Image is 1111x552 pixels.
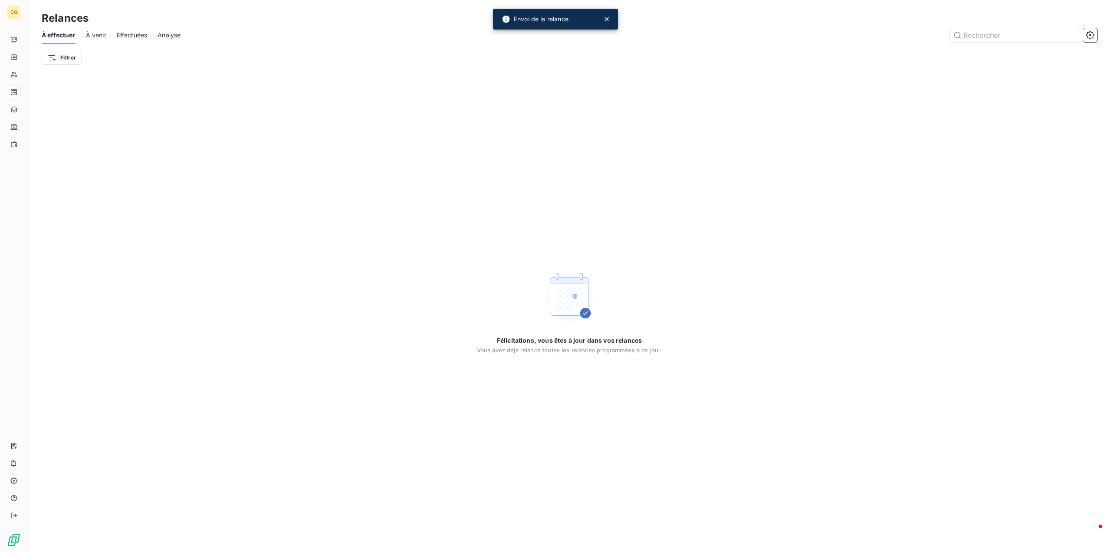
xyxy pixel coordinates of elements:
[42,10,89,26] h3: Relances
[158,31,181,40] span: Analyse
[497,336,642,345] span: Félicitations, vous êtes à jour dans vos relances
[7,533,21,547] img: Logo LeanPay
[1081,522,1102,543] iframe: Intercom live chat
[542,270,597,326] img: Empty state
[502,11,569,27] div: Envoi de la relance
[477,347,662,354] span: Vous avez déjà relancé toutes les relances programmées à ce jour.
[42,51,82,65] button: Filtrer
[117,31,148,40] span: Effectuées
[86,31,106,40] span: À venir
[7,5,21,19] div: CG
[42,31,76,40] span: À effectuer
[950,28,1080,42] input: Rechercher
